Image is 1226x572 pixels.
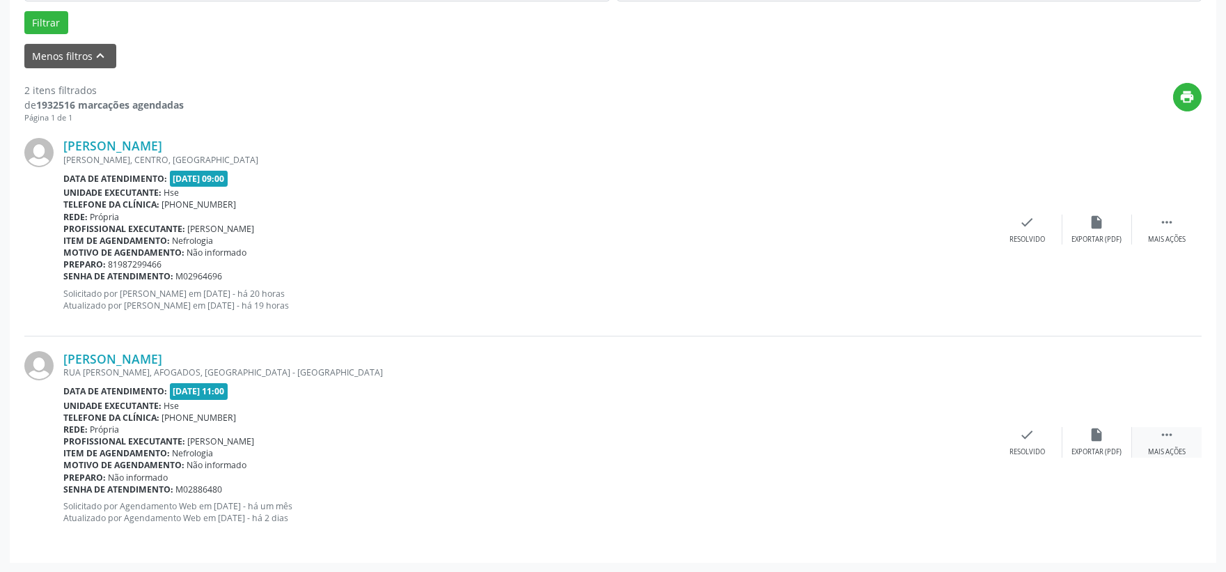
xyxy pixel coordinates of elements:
[63,223,185,235] b: Profissional executante:
[63,154,993,166] div: [PERSON_NAME], CENTRO, [GEOGRAPHIC_DATA]
[164,187,180,199] span: Hse
[1009,235,1045,245] div: Resolvido
[24,138,54,167] img: img
[1148,235,1186,245] div: Mais ações
[1090,215,1105,230] i: insert_drive_file
[1159,427,1174,442] i: 
[162,412,237,424] span: [PHONE_NUMBER]
[187,247,247,258] span: Não informado
[63,500,993,524] p: Solicitado por Agendamento Web em [DATE] - há um mês Atualizado por Agendamento Web em [DATE] - h...
[63,247,184,258] b: Motivo de agendamento:
[63,484,173,495] b: Senha de atendimento:
[63,424,88,435] b: Rede:
[93,48,109,63] i: keyboard_arrow_up
[188,223,255,235] span: [PERSON_NAME]
[63,138,162,153] a: [PERSON_NAME]
[109,258,162,270] span: 81987299466
[1020,215,1035,230] i: check
[63,435,185,447] b: Profissional executante:
[63,400,162,412] b: Unidade executante:
[63,366,993,378] div: RUA [PERSON_NAME], AFOGADOS, [GEOGRAPHIC_DATA] - [GEOGRAPHIC_DATA]
[1020,427,1035,442] i: check
[24,11,68,35] button: Filtrar
[1072,235,1122,245] div: Exportar (PDF)
[63,472,106,484] b: Preparo:
[176,484,223,495] span: M02886480
[63,270,173,282] b: Senha de atendimento:
[24,44,116,68] button: Menos filtroskeyboard_arrow_up
[63,459,184,471] b: Motivo de agendamento:
[1173,83,1202,111] button: print
[188,435,255,447] span: [PERSON_NAME]
[63,412,159,424] b: Telefone da clínica:
[164,400,180,412] span: Hse
[63,447,170,459] b: Item de agendamento:
[24,112,184,124] div: Página 1 de 1
[63,258,106,270] b: Preparo:
[63,385,167,397] b: Data de atendimento:
[162,199,237,210] span: [PHONE_NUMBER]
[91,211,120,223] span: Própria
[109,472,168,484] span: Não informado
[63,187,162,199] b: Unidade executante:
[170,383,228,399] span: [DATE] 11:00
[91,424,120,435] span: Própria
[63,351,162,366] a: [PERSON_NAME]
[63,288,993,311] p: Solicitado por [PERSON_NAME] em [DATE] - há 20 horas Atualizado por [PERSON_NAME] em [DATE] - há ...
[63,235,170,247] b: Item de agendamento:
[170,171,228,187] span: [DATE] 09:00
[173,447,214,459] span: Nefrologia
[63,199,159,210] b: Telefone da clínica:
[63,173,167,185] b: Data de atendimento:
[173,235,214,247] span: Nefrologia
[1180,89,1195,105] i: print
[24,83,184,98] div: 2 itens filtrados
[1090,427,1105,442] i: insert_drive_file
[36,98,184,111] strong: 1932516 marcações agendadas
[176,270,223,282] span: M02964696
[24,98,184,112] div: de
[187,459,247,471] span: Não informado
[1148,447,1186,457] div: Mais ações
[63,211,88,223] b: Rede:
[24,351,54,380] img: img
[1009,447,1045,457] div: Resolvido
[1072,447,1122,457] div: Exportar (PDF)
[1159,215,1174,230] i: 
